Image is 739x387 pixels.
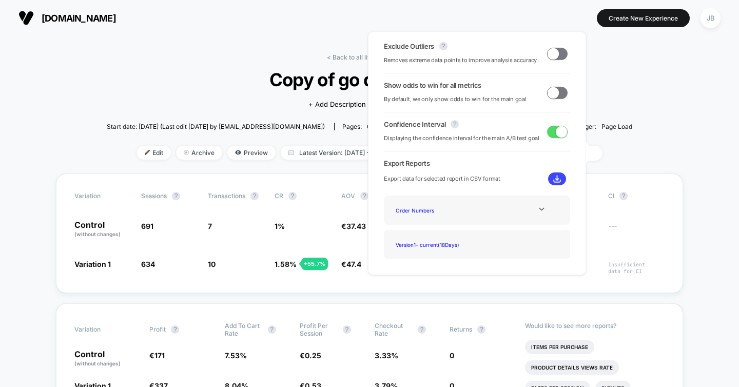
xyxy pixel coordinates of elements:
[608,192,665,200] span: CI
[384,133,539,143] span: Displaying the confidence interval for the main A/B test goal
[553,175,561,183] img: download
[384,159,570,167] span: Export Reports
[42,13,116,24] span: [DOMAIN_NAME]
[250,192,259,200] button: ?
[608,223,665,238] span: ---
[451,120,459,128] button: ?
[225,351,247,360] span: 7.53 %
[268,325,276,334] button: ?
[608,261,665,275] span: Insufficient data for CI
[275,222,285,230] span: 1 %
[525,322,665,330] p: Would like to see more reports?
[227,146,276,160] span: Preview
[346,260,361,268] span: 47.4
[149,351,165,360] span: €
[601,123,632,130] span: Page Load
[300,322,338,337] span: Profit Per Session
[525,360,619,375] li: Product Details Views Rate
[107,123,325,130] span: Start date: [DATE] (Last edit [DATE] by [EMAIL_ADDRESS][DOMAIN_NAME])
[343,325,351,334] button: ?
[15,10,119,26] button: [DOMAIN_NAME]
[392,203,474,217] div: Order Numbers
[342,123,383,130] div: Pages:
[74,231,121,237] span: (without changes)
[145,150,150,155] img: edit
[327,53,412,61] a: < Back to all live experiences
[697,8,724,29] button: JB
[308,100,366,110] span: + Add Description
[384,120,445,128] span: Confidence Interval
[418,325,426,334] button: ?
[384,42,434,50] span: Exclude Outliers
[176,146,222,160] span: Archive
[74,360,121,366] span: (without changes)
[288,192,297,200] button: ?
[346,222,366,230] span: 37.43
[208,222,212,230] span: 7
[701,8,721,28] div: JB
[619,192,628,200] button: ?
[597,9,690,27] button: Create New Experience
[281,146,409,160] span: Latest Version: [DATE] - [DATE]
[300,351,321,360] span: €
[74,260,111,268] span: Variation 1
[525,340,594,354] li: Items Per Purchase
[74,192,131,200] span: Variation
[450,325,472,333] span: Returns
[137,146,171,160] span: Edit
[341,222,366,230] span: €
[149,325,166,333] span: Profit
[439,42,448,50] button: ?
[450,351,454,360] span: 0
[74,322,131,337] span: Variation
[18,10,34,26] img: Visually logo
[384,94,527,104] span: By default, we only show odds to win for the main goal
[275,192,283,200] span: CR
[154,351,165,360] span: 171
[275,260,297,268] span: 1.58 %
[574,123,632,130] div: Trigger:
[341,192,355,200] span: AOV
[341,260,361,268] span: €
[133,69,606,90] span: Copy of go douleur
[375,351,398,360] span: 3.33 %
[171,325,179,334] button: ?
[375,322,413,337] span: Checkout Rate
[141,260,155,268] span: 634
[172,192,180,200] button: ?
[477,325,485,334] button: ?
[208,192,245,200] span: Transactions
[184,150,189,155] img: end
[208,260,216,268] span: 10
[392,238,474,251] div: Version 1 - current ( 18 Days)
[74,350,139,367] p: Control
[141,192,167,200] span: Sessions
[141,222,153,230] span: 691
[74,221,131,238] p: Control
[301,258,328,270] div: + 55.7 %
[288,150,294,155] img: calendar
[384,55,537,65] span: Removes extreme data points to improve analysis accuracy
[384,81,481,89] span: Show odds to win for all metrics
[305,351,321,360] span: 0.25
[384,174,500,184] span: Export data for selected report in CSV format
[225,322,263,337] span: Add To Cart Rate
